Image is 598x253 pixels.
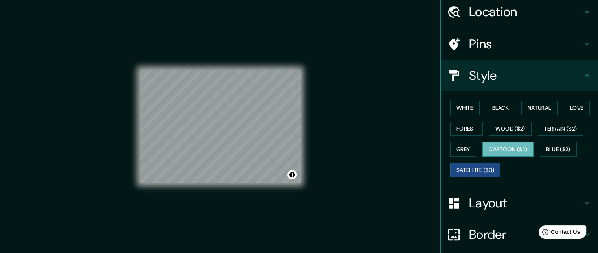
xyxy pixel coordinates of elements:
[482,142,534,157] button: Cartoon ($2)
[450,142,476,157] button: Grey
[528,222,589,244] iframe: Help widget launcher
[469,4,582,20] h4: Location
[441,28,598,60] div: Pins
[564,101,590,115] button: Love
[469,68,582,83] h4: Style
[489,122,532,136] button: Wood ($2)
[140,70,301,183] canvas: Map
[469,195,582,211] h4: Layout
[521,101,558,115] button: Natural
[469,227,582,242] h4: Border
[450,122,483,136] button: Forest
[486,101,515,115] button: Black
[538,122,583,136] button: Terrain ($2)
[441,219,598,250] div: Border
[441,60,598,91] div: Style
[469,36,582,52] h4: Pins
[450,101,480,115] button: White
[287,170,297,179] button: Toggle attribution
[441,187,598,219] div: Layout
[450,163,500,177] button: Satellite ($3)
[540,142,577,157] button: Blue ($2)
